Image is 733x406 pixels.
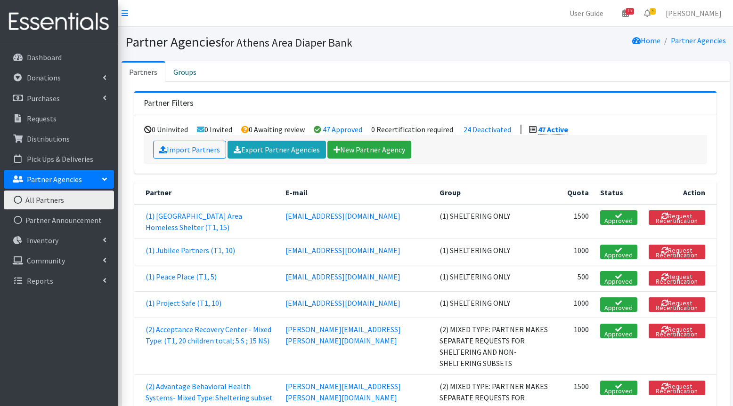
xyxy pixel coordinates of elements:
[4,129,114,148] a: Distributions
[600,245,637,259] a: Approved
[27,154,93,164] p: Pick Ups & Deliveries
[434,204,562,239] td: (1) SHELTERING ONLY
[146,272,217,281] a: (1) Peace Place (T1, 5)
[27,134,70,143] p: Distributions
[4,150,114,168] a: Pick Ups & Deliveries
[27,94,60,103] p: Purchases
[4,271,114,290] a: Reports
[285,246,400,255] a: [EMAIL_ADDRESS][DOMAIN_NAME]
[197,125,232,134] li: 0 Invited
[27,114,57,123] p: Requests
[165,61,204,82] a: Groups
[626,8,634,15] span: 15
[4,191,114,209] a: All Partners
[327,141,411,159] a: New Partner Agency
[658,4,729,23] a: [PERSON_NAME]
[228,141,326,159] a: Export Partner Agencies
[600,324,637,338] a: Approved
[562,204,595,239] td: 1500
[27,53,62,62] p: Dashboard
[153,141,226,159] a: Import Partners
[600,381,637,395] a: Approved
[434,239,562,265] td: (1) SHELTERING ONLY
[146,325,271,345] a: (2) Acceptance Recovery Center - Mixed Type: (T1, 20 children total; 5 S ; 15 NS)
[285,382,401,402] a: [PERSON_NAME][EMAIL_ADDRESS][PERSON_NAME][DOMAIN_NAME]
[649,297,705,312] button: Request Recertification
[4,6,114,38] img: HumanEssentials
[4,89,114,108] a: Purchases
[562,239,595,265] td: 1000
[632,36,660,45] a: Home
[538,125,568,135] a: 47 Active
[600,210,637,225] a: Approved
[434,265,562,291] td: (1) SHELTERING ONLY
[122,61,165,82] a: Partners
[649,245,705,259] button: Request Recertification
[562,181,595,204] th: Quota
[4,170,114,189] a: Partner Agencies
[146,246,235,255] a: (1) Jubilee Partners (T1, 10)
[371,125,453,134] li: 0 Recertification required
[671,36,726,45] a: Partner Agencies
[600,271,637,286] a: Approved
[4,48,114,67] a: Dashboard
[285,272,400,281] a: [EMAIL_ADDRESS][DOMAIN_NAME]
[649,324,705,338] button: Request Recertification
[434,181,562,204] th: Group
[221,36,352,49] small: for Athens Area Diaper Bank
[434,318,562,374] td: (2) MIXED TYPE: PARTNER MAKES SEPARATE REQUESTS FOR SHELTERING AND NON-SHELTERING SUBSETS
[595,181,643,204] th: Status
[280,181,434,204] th: E-mail
[615,4,636,23] a: 15
[285,325,401,345] a: [PERSON_NAME][EMAIL_ADDRESS][PERSON_NAME][DOMAIN_NAME]
[464,125,511,134] a: 24 Deactivated
[146,298,221,308] a: (1) Project Safe (T1, 10)
[4,251,114,270] a: Community
[27,276,53,286] p: Reports
[144,125,188,134] li: 0 Uninvited
[323,125,362,134] a: 47 Approved
[4,231,114,250] a: Inventory
[125,34,422,50] h1: Partner Agencies
[4,68,114,87] a: Donations
[636,4,658,23] a: 3
[600,297,637,312] a: Approved
[27,175,82,184] p: Partner Agencies
[285,298,400,308] a: [EMAIL_ADDRESS][DOMAIN_NAME]
[146,211,242,232] a: (1) [GEOGRAPHIC_DATA] Area Homeless Shelter (T1, 15)
[4,109,114,128] a: Requests
[649,210,705,225] button: Request Recertification
[650,8,656,15] span: 3
[562,291,595,318] td: 1000
[434,291,562,318] td: (1) SHELTERING ONLY
[649,271,705,286] button: Request Recertification
[27,236,58,245] p: Inventory
[562,265,595,291] td: 500
[4,211,114,230] a: Partner Announcement
[241,125,305,134] li: 0 Awaiting review
[643,181,717,204] th: Action
[562,4,611,23] a: User Guide
[144,98,194,108] h3: Partner Filters
[649,381,705,395] button: Request Recertification
[562,318,595,374] td: 1000
[27,256,65,265] p: Community
[134,181,280,204] th: Partner
[285,211,400,221] a: [EMAIL_ADDRESS][DOMAIN_NAME]
[27,73,61,82] p: Donations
